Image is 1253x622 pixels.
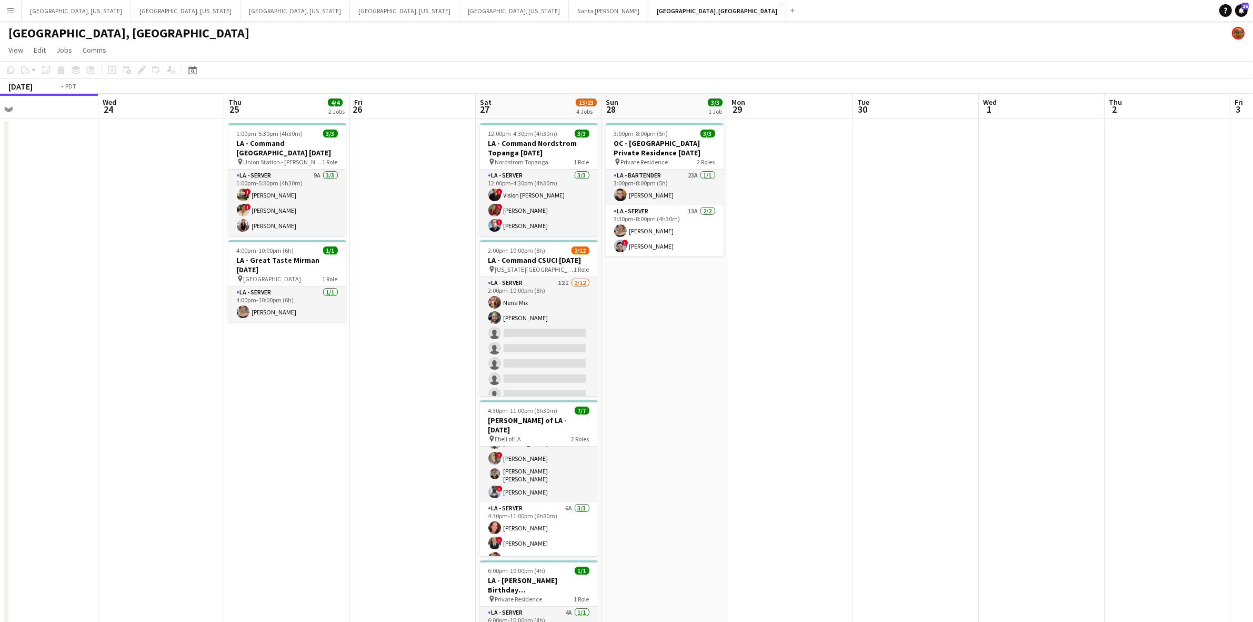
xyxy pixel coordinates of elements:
span: 2 Roles [697,158,715,166]
span: Union Station - [PERSON_NAME] [244,158,323,166]
span: Wed [103,97,116,107]
button: [GEOGRAPHIC_DATA], [US_STATE] [350,1,459,21]
span: 26 [1241,3,1249,9]
div: 2 Jobs [328,107,345,115]
span: Comms [83,45,106,55]
a: View [4,43,27,57]
span: 3/3 [708,98,723,106]
span: Fri [354,97,363,107]
h1: [GEOGRAPHIC_DATA], [GEOGRAPHIC_DATA] [8,25,249,41]
span: ! [496,537,503,543]
span: 30 [856,103,869,115]
div: 1 Job [708,107,722,115]
span: 3:00pm-8:00pm (5h) [614,130,668,137]
app-user-avatar: Rollin Hero [1232,27,1245,40]
span: [GEOGRAPHIC_DATA] [244,275,302,283]
span: 3 [1233,103,1243,115]
a: 26 [1235,4,1248,17]
h3: [PERSON_NAME] of LA - [DATE] [480,416,598,435]
div: PDT [65,82,76,90]
app-card-role: LA - Server12I2/122:00pm-10:00pm (8h)Nena Mix[PERSON_NAME] [480,277,598,481]
span: 3/3 [575,130,589,137]
app-card-role: LA - Server6A3/34:30pm-11:00pm (6h30m)[PERSON_NAME]![PERSON_NAME][PERSON_NAME] [480,502,598,569]
span: Mon [731,97,745,107]
app-card-role: LA - Server6A4/44:30pm-9:30pm (5h)[PERSON_NAME]![PERSON_NAME][PERSON_NAME] [PERSON_NAME]![PERSON_... [480,418,598,502]
div: 4 Jobs [576,107,596,115]
app-job-card: 4:00pm-10:00pm (6h)1/1LA - Great Taste Mirman [DATE] [GEOGRAPHIC_DATA]1 RoleLA - Server1/14:00pm-... [228,240,346,322]
span: 2:00pm-10:00pm (8h) [488,246,546,254]
app-card-role: LA - Server9A3/31:00pm-5:30pm (4h30m)![PERSON_NAME]![PERSON_NAME][PERSON_NAME] [228,170,346,236]
button: [GEOGRAPHIC_DATA], [US_STATE] [131,1,240,21]
app-card-role: LA - Server3/312:00pm-4:30pm (4h30m)!Vision [PERSON_NAME]![PERSON_NAME]![PERSON_NAME] [480,170,598,236]
span: Ebell of LA [495,435,522,443]
span: 3/3 [700,130,715,137]
span: ! [245,189,251,195]
span: 24 [101,103,116,115]
span: ! [496,452,503,458]
h3: LA - Command Nordstrom Topanga [DATE] [480,139,598,157]
span: 26 [353,103,363,115]
span: Jobs [56,45,72,55]
span: ! [496,204,503,210]
button: Santa [PERSON_NAME] [569,1,648,21]
a: Edit [29,43,50,57]
span: ! [496,219,503,225]
span: ! [496,189,503,195]
a: Jobs [52,43,76,57]
span: Wed [983,97,997,107]
h3: OC - [GEOGRAPHIC_DATA] Private Residence [DATE] [606,139,724,157]
span: 1 [981,103,997,115]
button: [GEOGRAPHIC_DATA], [US_STATE] [459,1,569,21]
span: Sun [606,97,618,107]
app-card-role: LA - Server13A2/23:30pm-8:00pm (4h30m)[PERSON_NAME]![PERSON_NAME] [606,205,724,256]
span: 1 Role [323,275,338,283]
span: 29 [730,103,745,115]
span: View [8,45,23,55]
app-job-card: 12:00pm-4:30pm (4h30m)3/3LA - Command Nordstrom Topanga [DATE] Nordstrom Topanga1 RoleLA - Server... [480,123,598,236]
a: Comms [78,43,111,57]
span: Sat [480,97,492,107]
span: 1:00pm-5:30pm (4h30m) [237,130,303,137]
span: 25 [227,103,242,115]
h3: LA - [PERSON_NAME] Birthday [DEMOGRAPHIC_DATA] [480,576,598,595]
h3: LA - Command [GEOGRAPHIC_DATA] [DATE] [228,139,346,157]
span: 1/1 [575,567,589,575]
span: 1 Role [323,158,338,166]
span: ! [496,486,503,492]
span: 4/4 [328,98,343,106]
button: [GEOGRAPHIC_DATA], [GEOGRAPHIC_DATA] [648,1,786,21]
span: Private Residence [495,595,543,603]
span: Thu [1109,97,1122,107]
span: Nordstrom Topanga [495,158,549,166]
span: 1 Role [574,265,589,273]
app-job-card: 4:30pm-11:00pm (6h30m)7/7[PERSON_NAME] of LA - [DATE] Ebell of LA2 RolesLA - Server6A4/44:30pm-9:... [480,400,598,556]
span: 28 [604,103,618,115]
span: Tue [857,97,869,107]
div: 3:00pm-8:00pm (5h)3/3OC - [GEOGRAPHIC_DATA] Private Residence [DATE] Private Residence2 RolesLA -... [606,123,724,256]
span: Private Residence [621,158,668,166]
span: ! [245,204,251,210]
span: 2 Roles [572,435,589,443]
span: 13/23 [576,98,597,106]
span: 7/7 [575,407,589,414]
span: 3/3 [323,130,338,137]
button: [GEOGRAPHIC_DATA], [US_STATE] [22,1,131,21]
span: Thu [228,97,242,107]
span: 2/12 [572,246,589,254]
span: 1 Role [574,158,589,166]
h3: LA - Great Taste Mirman [DATE] [228,255,346,274]
span: 4:30pm-11:00pm (6h30m) [488,407,558,414]
span: Fri [1235,97,1243,107]
app-job-card: 2:00pm-10:00pm (8h)2/12LA - Command CSUCI [DATE] [US_STATE][GEOGRAPHIC_DATA]1 RoleLA - Server12I2... [480,240,598,396]
button: [GEOGRAPHIC_DATA], [US_STATE] [240,1,350,21]
app-job-card: 1:00pm-5:30pm (4h30m)3/3LA - Command [GEOGRAPHIC_DATA] [DATE] Union Station - [PERSON_NAME]1 Role... [228,123,346,236]
span: 1/1 [323,246,338,254]
span: 6:00pm-10:00pm (4h) [488,567,546,575]
app-card-role: LA - Bartender23A1/13:00pm-8:00pm (5h)[PERSON_NAME] [606,170,724,205]
span: Edit [34,45,46,55]
span: [US_STATE][GEOGRAPHIC_DATA] [495,265,574,273]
